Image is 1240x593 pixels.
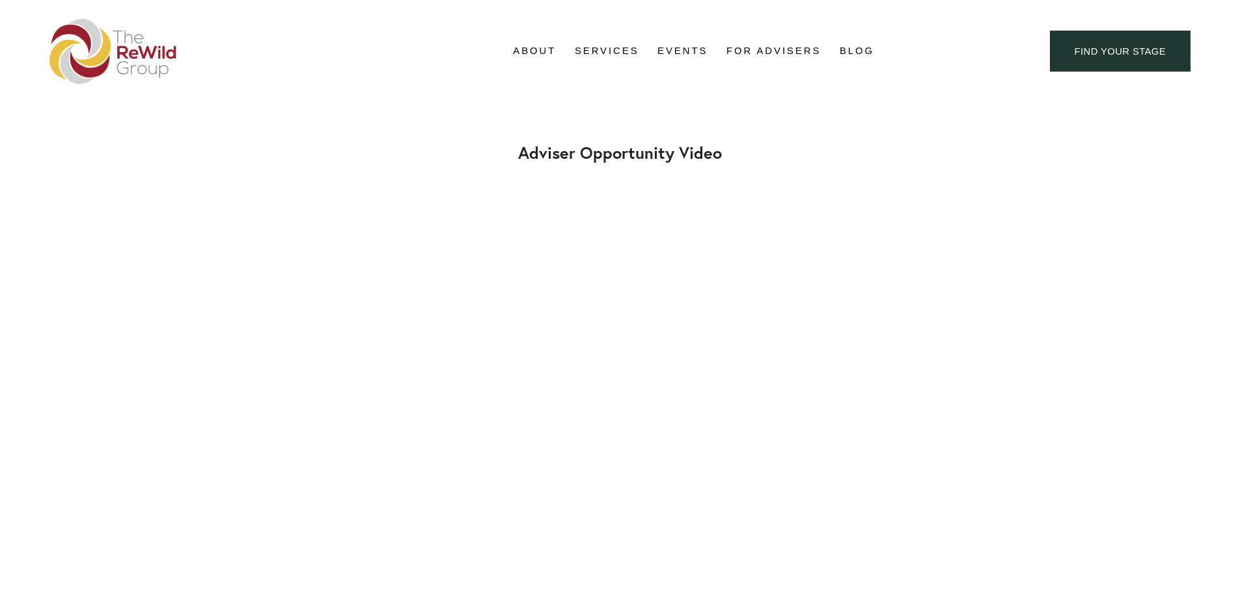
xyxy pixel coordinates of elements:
[657,42,708,61] a: Events
[840,42,874,61] a: Blog
[726,42,821,61] a: For Advisers
[49,19,177,84] img: The ReWild Group
[1050,31,1191,72] a: find your stage
[575,42,639,61] a: folder dropdown
[518,142,722,163] strong: Adviser Opportunity Video
[575,42,639,60] span: Services
[513,42,556,61] a: folder dropdown
[513,42,556,60] span: About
